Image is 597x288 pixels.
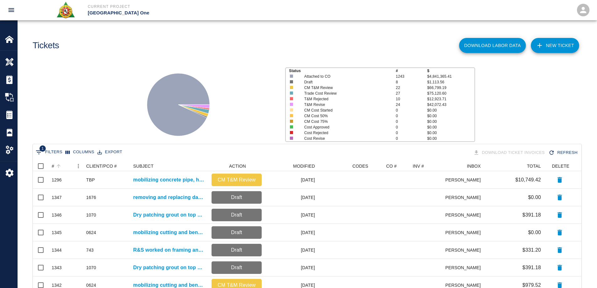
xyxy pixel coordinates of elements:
[56,1,75,19] img: Roger & Sons Concrete
[293,161,315,171] div: MODIFIED
[396,119,427,124] p: 0
[214,176,259,184] p: CM T&M Review
[446,161,484,171] div: INBOX
[214,194,259,201] p: Draft
[386,161,396,171] div: CO #
[133,194,205,201] p: removing and replacing damaged Styrofoam East Pier Level #2 Gate #2
[459,38,526,53] button: Download Labor Data
[39,145,46,152] span: 1
[371,161,410,171] div: CO #
[34,147,64,157] button: Show filters
[427,124,474,130] p: $0.00
[86,229,96,236] div: 0624
[427,119,474,124] p: $0.00
[52,177,62,183] div: 1296
[304,74,387,79] p: Attached to CO
[396,107,427,113] p: 0
[566,258,597,288] iframe: Chat Widget
[396,136,427,141] p: 0
[522,264,541,271] p: $391.18
[446,224,484,241] div: [PERSON_NAME]
[64,147,96,157] button: Select columns
[265,171,318,189] div: [DATE]
[472,147,547,158] div: Tickets download in groups of 15
[133,264,205,271] a: Dry patching grout on top of beams for Column line D/13
[427,96,474,102] p: $12,923.71
[133,246,205,254] a: R&S worked on framing and pouring drains Level #3 F2...
[52,212,62,218] div: 1346
[352,161,368,171] div: CODES
[265,206,318,224] div: [DATE]
[52,264,62,271] div: 1343
[289,68,396,74] p: Status
[528,229,541,236] p: $0.00
[522,211,541,219] p: $391.18
[396,68,427,74] p: #
[396,91,427,96] p: 27
[427,74,474,79] p: $4,841,365.41
[86,247,94,253] div: 743
[86,161,117,171] div: CLIENT/PCO #
[4,3,19,18] button: open drawer
[304,124,387,130] p: Cost Approved
[396,102,427,107] p: 24
[304,91,387,96] p: Trade Cost Review
[265,224,318,241] div: [DATE]
[49,161,83,171] div: #
[214,264,259,271] p: Draft
[133,229,205,236] a: mobilizing cutting and bending rebar for gate #12 stairway leave out infill level #2.5 level #3 a...
[265,259,318,276] div: [DATE]
[427,85,474,91] p: $66,799.19
[304,136,387,141] p: Cost Revise
[88,9,333,17] p: [GEOGRAPHIC_DATA] One
[544,161,575,171] div: DELETE
[96,147,124,157] button: Export
[467,161,481,171] div: INBOX
[86,177,95,183] div: TBP
[133,211,205,219] a: Dry patching grout on top of beams getting man [DEMOGRAPHIC_DATA] man lift to 2nd floor and mater...
[304,79,387,85] p: Draft
[396,74,427,79] p: 1243
[413,161,424,171] div: INV #
[446,259,484,276] div: [PERSON_NAME]
[86,194,96,201] div: 1676
[130,161,208,171] div: SUBJECT
[214,246,259,254] p: Draft
[427,130,474,136] p: $0.00
[52,229,62,236] div: 1345
[214,229,259,236] p: Draft
[410,161,446,171] div: INV #
[527,161,541,171] div: TOTAL
[265,161,318,171] div: MODIFIED
[304,119,387,124] p: CM Cost 75%
[427,79,474,85] p: $1,113.56
[484,161,544,171] div: TOTAL
[396,79,427,85] p: 8
[83,161,130,171] div: CLIENT/PCO #
[446,171,484,189] div: [PERSON_NAME]
[427,68,474,74] p: $
[528,194,541,201] p: $0.00
[552,161,569,171] div: DELETE
[522,246,541,254] p: $331.20
[446,241,484,259] div: [PERSON_NAME]
[515,176,541,184] p: $10,749.42
[52,247,62,253] div: 1344
[133,176,205,184] a: mobilizing concrete pipe, hoses and hardware and start assembly and tending concrete pump, mixing...
[33,40,59,51] h1: Tickets
[427,91,474,96] p: $75,120.60
[318,161,371,171] div: CODES
[427,136,474,141] p: $0.00
[547,147,580,158] div: Refresh the list
[427,107,474,113] p: $0.00
[427,113,474,119] p: $0.00
[304,102,387,107] p: T&M Revise
[396,85,427,91] p: 22
[265,189,318,206] div: [DATE]
[133,161,154,171] div: SUBJECT
[396,113,427,119] p: 0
